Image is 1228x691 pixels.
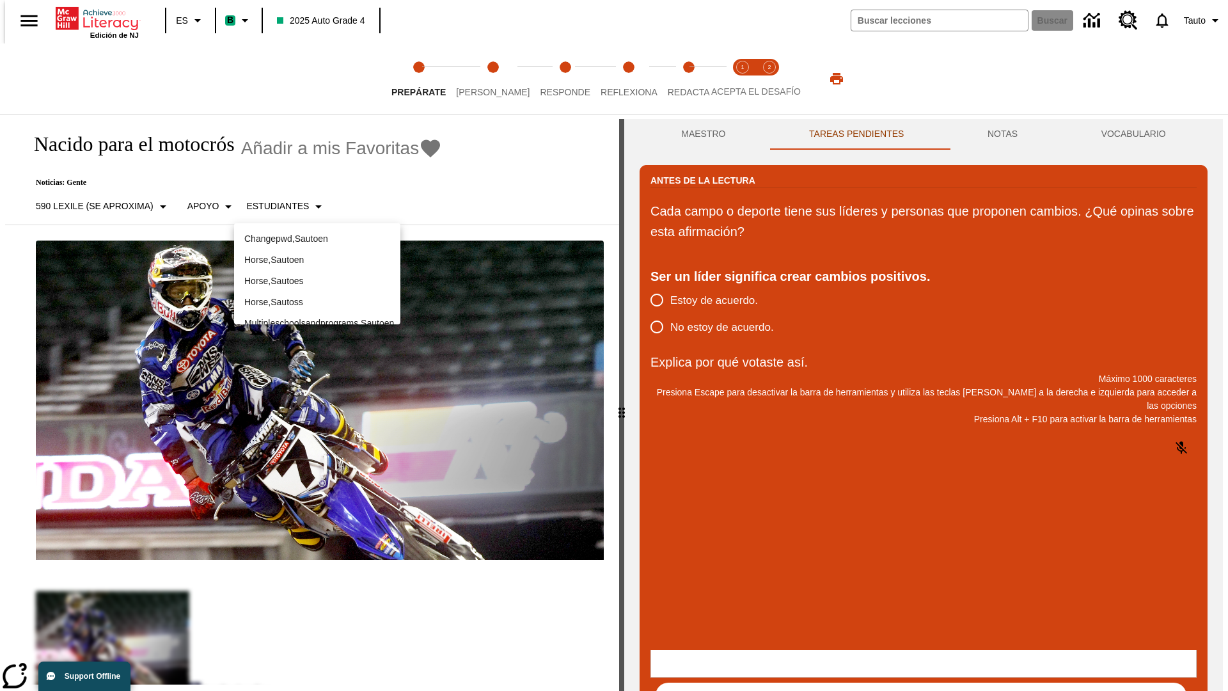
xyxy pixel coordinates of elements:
[244,274,390,288] p: Horse , Sautoes
[244,232,390,246] p: Changepwd , Sautoen
[5,10,187,22] body: Explica por qué votaste así. Máximo 1000 caracteres Presiona Alt + F10 para activar la barra de h...
[244,296,390,309] p: Horse , Sautoss
[244,253,390,267] p: Horse , Sautoen
[244,317,390,330] p: Multipleschoolsandprograms , Sautoen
